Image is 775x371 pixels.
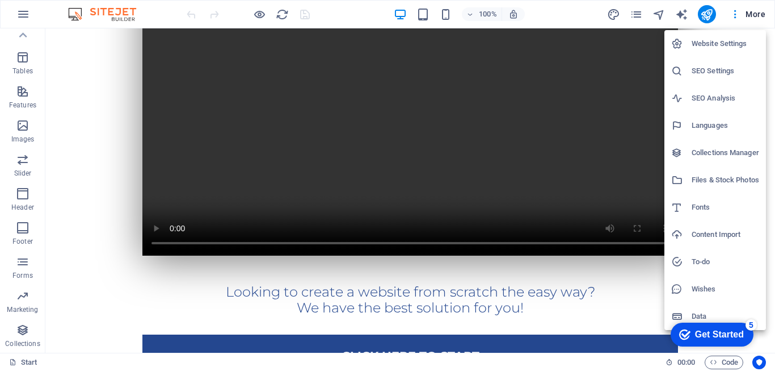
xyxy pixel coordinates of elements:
h6: Wishes [692,282,759,296]
h6: SEO Settings [692,64,759,78]
div: Get Started 5 items remaining, 0% complete [9,6,91,30]
h6: SEO Analysis [692,91,759,105]
h6: Files & Stock Photos [692,173,759,187]
h6: Content Import [692,228,759,241]
h6: Collections Manager [692,146,759,160]
div: 5 [83,2,95,14]
h6: Data [692,310,759,323]
div: Get Started [33,12,82,23]
h6: Fonts [692,201,759,214]
h6: Languages [692,119,759,132]
h6: To-do [692,255,759,269]
h6: Website Settings [692,37,759,51]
